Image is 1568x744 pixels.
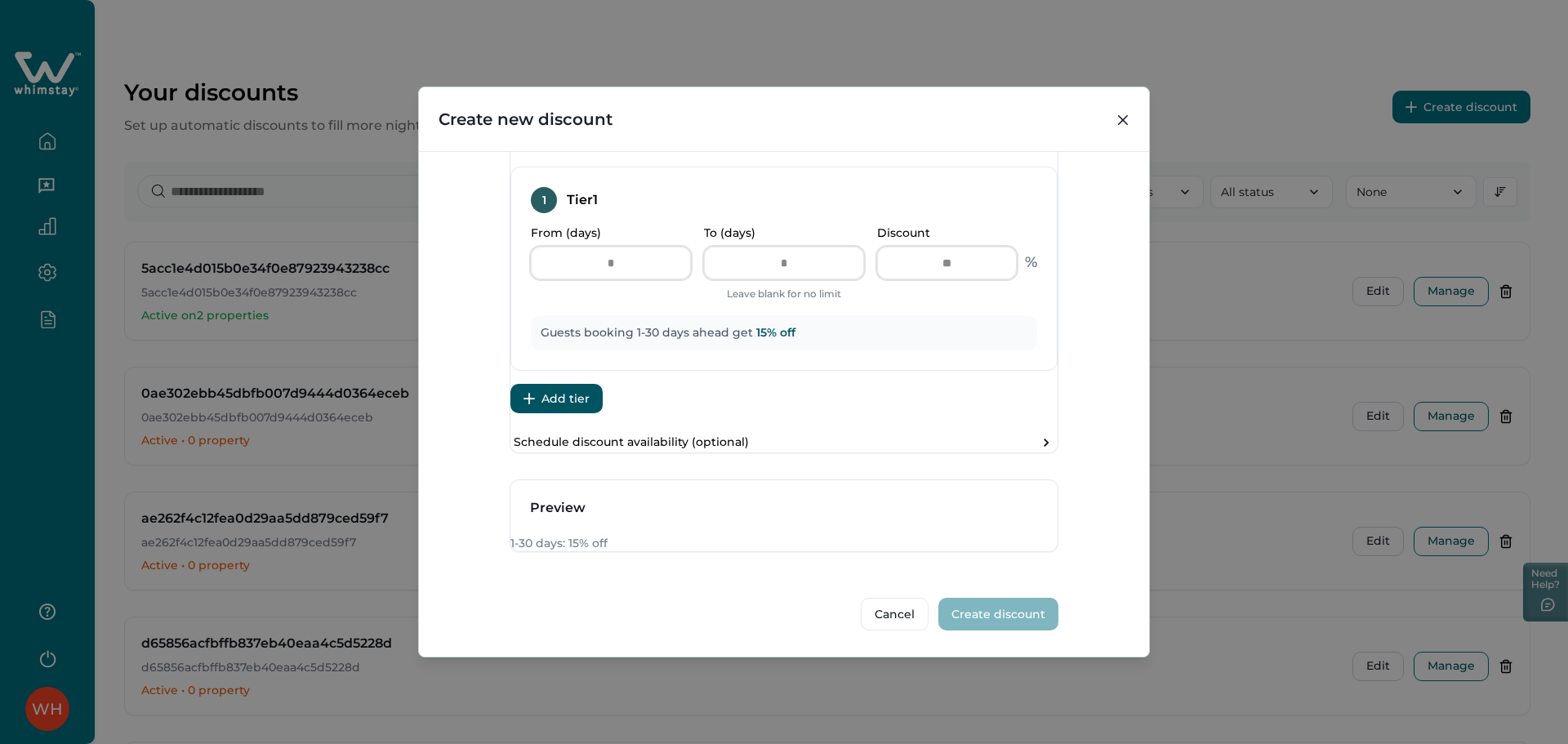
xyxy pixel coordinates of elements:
p: To (days) [704,226,854,240]
p: % [1025,251,1037,274]
header: Create new discount [419,87,1149,151]
button: Cancel [861,598,929,630]
h4: Tier 1 [567,192,598,208]
p: Schedule discount availability (optional) [514,434,749,451]
p: 1-30 days: 15% off [510,536,1058,552]
p: Discount [877,226,1007,240]
p: From (days) [531,226,681,240]
button: Schedule discount availability (optional)toggle schedule [510,433,1058,452]
button: Add tier [510,384,603,413]
div: 1 [531,187,557,213]
button: Close [1110,107,1136,133]
span: 15 % off [756,325,795,340]
div: toggle schedule [1038,434,1054,451]
p: Leave blank for no limit [704,286,864,302]
button: Create discount [938,598,1058,630]
p: Guests booking 1-30 days ahead get [541,325,1027,341]
h3: Preview [530,500,1038,516]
